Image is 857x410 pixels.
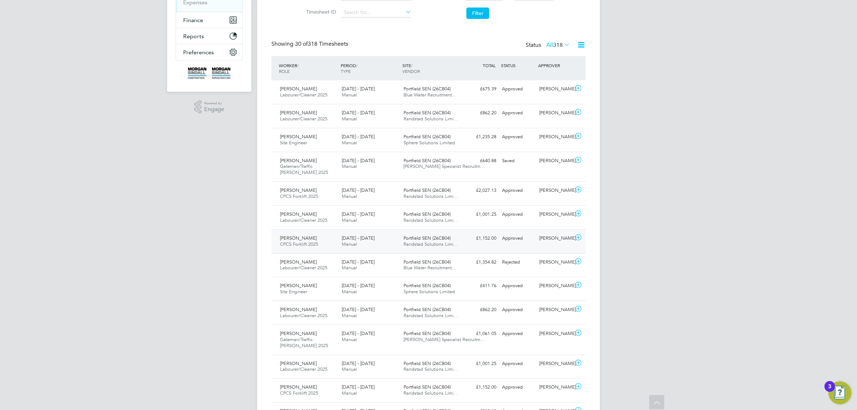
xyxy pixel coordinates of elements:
img: morgansindall-logo-retina.png [188,67,231,79]
span: Randstad Solutions Limi… [404,366,458,372]
span: 318 Timesheets [295,40,348,47]
div: Approved [499,358,536,370]
div: £1,152.00 [462,381,499,393]
span: [DATE] - [DATE] [342,211,375,217]
span: Preferences [183,49,214,56]
div: PERIOD [339,59,401,77]
span: [PERSON_NAME] Specialist Recruitm… [404,336,485,342]
span: Manual [342,265,357,271]
span: Manual [342,336,357,342]
span: Manual [342,140,357,146]
input: Search for... [341,7,411,17]
div: Showing [271,40,350,48]
span: [DATE] - [DATE] [342,384,375,390]
span: Manual [342,366,357,372]
span: Portfield SEN (26CB04) [404,282,451,289]
div: Approved [499,280,536,292]
span: Manual [342,193,357,199]
span: Site Engineer [280,289,307,295]
span: Randstad Solutions Limi… [404,241,458,247]
div: SITE [401,59,462,77]
span: / [297,62,299,68]
span: [DATE] - [DATE] [342,282,375,289]
div: [PERSON_NAME] [536,232,573,244]
div: [PERSON_NAME] [536,358,573,370]
span: Labourer/Cleaner 2025 [280,265,327,271]
div: Approved [499,131,536,143]
span: Labourer/Cleaner 2025 [280,366,327,372]
div: Approved [499,83,536,95]
span: Powered by [204,100,224,106]
span: Manual [342,390,357,396]
span: [PERSON_NAME] [280,330,317,336]
div: [PERSON_NAME] [536,155,573,167]
div: Approved [499,381,536,393]
span: Manual [342,163,357,169]
span: Engage [204,106,224,112]
span: 318 [553,41,563,49]
div: Approved [499,185,536,196]
div: [PERSON_NAME] [536,304,573,316]
div: £2,027.13 [462,185,499,196]
span: CPCS Forklift 2025 [280,193,318,199]
span: Portfield SEN (26CB04) [404,157,451,164]
button: Open Resource Center, 3 new notifications [828,381,851,404]
span: Blue Water Recruitment… [404,265,456,271]
button: Finance [176,12,242,28]
span: [PERSON_NAME] [280,211,317,217]
span: [PERSON_NAME] [280,306,317,312]
span: Manual [342,312,357,319]
div: [PERSON_NAME] [536,328,573,340]
span: Finance [183,17,203,24]
div: STATUS [499,59,536,72]
span: [PERSON_NAME] [280,384,317,390]
span: Sphere Solutions Limited [404,289,455,295]
div: [PERSON_NAME] [536,256,573,268]
span: Gateman/Traffic [PERSON_NAME] 2025 [280,336,328,349]
button: Filter [466,7,489,19]
span: Portfield SEN (26CB04) [404,187,451,193]
span: [PERSON_NAME] [280,235,317,241]
div: £1,061.05 [462,328,499,340]
div: [PERSON_NAME] [536,131,573,143]
span: VENDOR [402,68,420,74]
span: Portfield SEN (26CB04) [404,306,451,312]
div: £1,152.00 [462,232,499,244]
span: Randstad Solutions Limi… [404,217,458,223]
span: Randstad Solutions Limi… [404,390,458,396]
span: Portfield SEN (26CB04) [404,259,451,265]
span: ROLE [279,68,290,74]
div: [PERSON_NAME] [536,280,573,292]
span: [PERSON_NAME] Specialist Recruitm… [404,163,485,169]
label: Timesheet ID [304,9,336,15]
span: [DATE] - [DATE] [342,306,375,312]
div: £675.39 [462,83,499,95]
div: Approved [499,304,536,316]
span: [PERSON_NAME] [280,110,317,116]
span: [DATE] - [DATE] [342,187,375,193]
span: 30 of [295,40,308,47]
span: Portfield SEN (26CB04) [404,211,451,217]
span: Manual [342,92,357,98]
span: TOTAL [483,62,496,68]
div: £411.76 [462,280,499,292]
span: [DATE] - [DATE] [342,134,375,140]
span: [DATE] - [DATE] [342,330,375,336]
span: [PERSON_NAME] [280,134,317,140]
span: TYPE [341,68,351,74]
span: Site Engineer [280,140,307,146]
span: [DATE] - [DATE] [342,110,375,116]
span: Portfield SEN (26CB04) [404,360,451,366]
div: Approved [499,209,536,220]
span: [PERSON_NAME] [280,259,317,265]
span: [DATE] - [DATE] [342,86,375,92]
span: Reports [183,33,204,40]
span: [DATE] - [DATE] [342,235,375,241]
span: CPCS Forklift 2025 [280,241,318,247]
span: Labourer/Cleaner 2025 [280,92,327,98]
div: [PERSON_NAME] [536,107,573,119]
span: [DATE] - [DATE] [342,360,375,366]
a: Powered byEngage [194,100,225,114]
span: Gateman/Traffic [PERSON_NAME] 2025 [280,163,328,175]
span: Manual [342,217,357,223]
